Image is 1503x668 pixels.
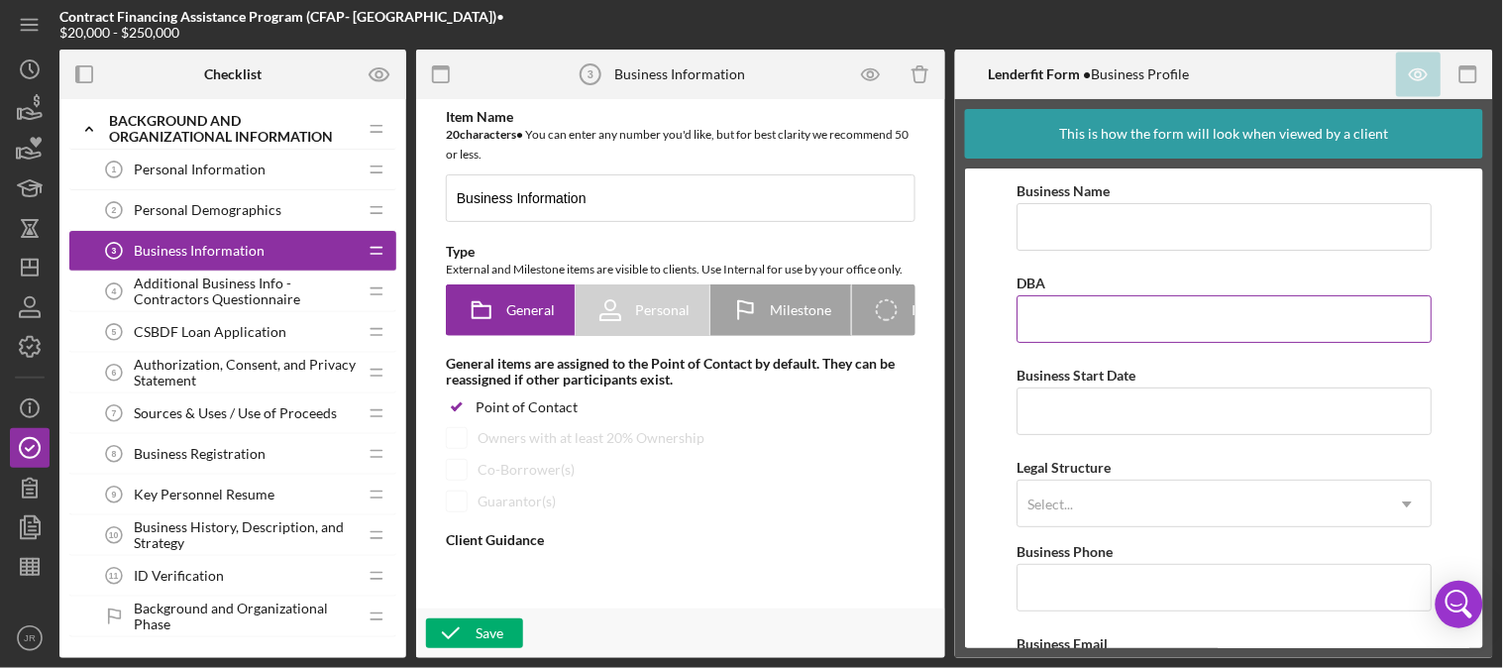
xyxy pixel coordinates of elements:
[134,446,266,462] span: Business Registration
[1059,109,1388,159] div: This is how the form will look when viewed by a client
[112,490,117,500] tspan: 9
[1017,635,1108,652] label: Business Email
[59,8,496,25] b: Contract Financing Assistance Program (CFAP- [GEOGRAPHIC_DATA])
[588,68,593,80] tspan: 3
[1017,367,1135,384] label: Business Start Date
[506,302,555,318] span: General
[478,462,575,478] div: Co-Borrower(s)
[112,205,117,215] tspan: 2
[912,302,960,318] span: Internal
[1017,275,1045,291] label: DBA
[204,66,262,82] b: Checklist
[770,302,831,318] span: Milestone
[446,109,915,125] div: Item Name
[1017,182,1110,199] label: Business Name
[59,9,537,41] div: • $20,000 - $250,000
[112,165,117,174] tspan: 1
[112,408,117,418] tspan: 7
[112,327,117,337] tspan: 5
[24,633,36,644] text: JR
[426,618,523,648] button: Save
[635,302,690,318] span: Personal
[1017,543,1113,560] label: Business Phone
[109,571,119,581] tspan: 11
[1436,581,1483,628] div: Open Intercom Messenger
[446,260,915,279] div: External and Milestone items are visible to clients. Use Internal for use by your office only.
[134,568,224,584] span: ID Verification
[112,246,117,256] tspan: 3
[989,65,1092,82] b: Lenderfit Form •
[134,519,357,551] span: Business History, Description, and Strategy
[112,449,117,459] tspan: 8
[134,324,286,340] span: CSBDF Loan Application
[446,244,915,260] div: Type
[134,243,265,259] span: Business Information
[134,357,357,389] span: Authorization, Consent, and Privacy Statement
[615,66,746,82] div: Business Information
[478,494,556,509] div: Guarantor(s)
[478,430,704,446] div: Owners with at least 20% Ownership
[989,66,1190,82] div: Business Profile
[134,405,337,421] span: Sources & Uses / Use of Proceeds
[476,618,503,648] div: Save
[476,399,578,415] div: Point of Contact
[1027,497,1073,512] div: Select...
[134,202,281,218] span: Personal Demographics
[134,276,357,307] span: Additional Business Info - Contractors Questionnaire
[10,618,50,658] button: JR
[109,113,357,145] div: Background and Organizational Information
[446,127,523,142] b: 20 character s •
[112,368,117,378] tspan: 6
[112,286,117,296] tspan: 4
[446,532,915,548] div: Client Guidance
[134,162,266,177] span: Personal Information
[134,601,357,632] span: Background and Organizational Phase
[134,487,274,502] span: Key Personnel Resume
[446,125,915,165] div: You can enter any number you'd like, but for best clarity we recommend 50 or less.
[109,530,119,540] tspan: 10
[446,356,915,388] div: General items are assigned to the Point of Contact by default. They can be reassigned if other pa...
